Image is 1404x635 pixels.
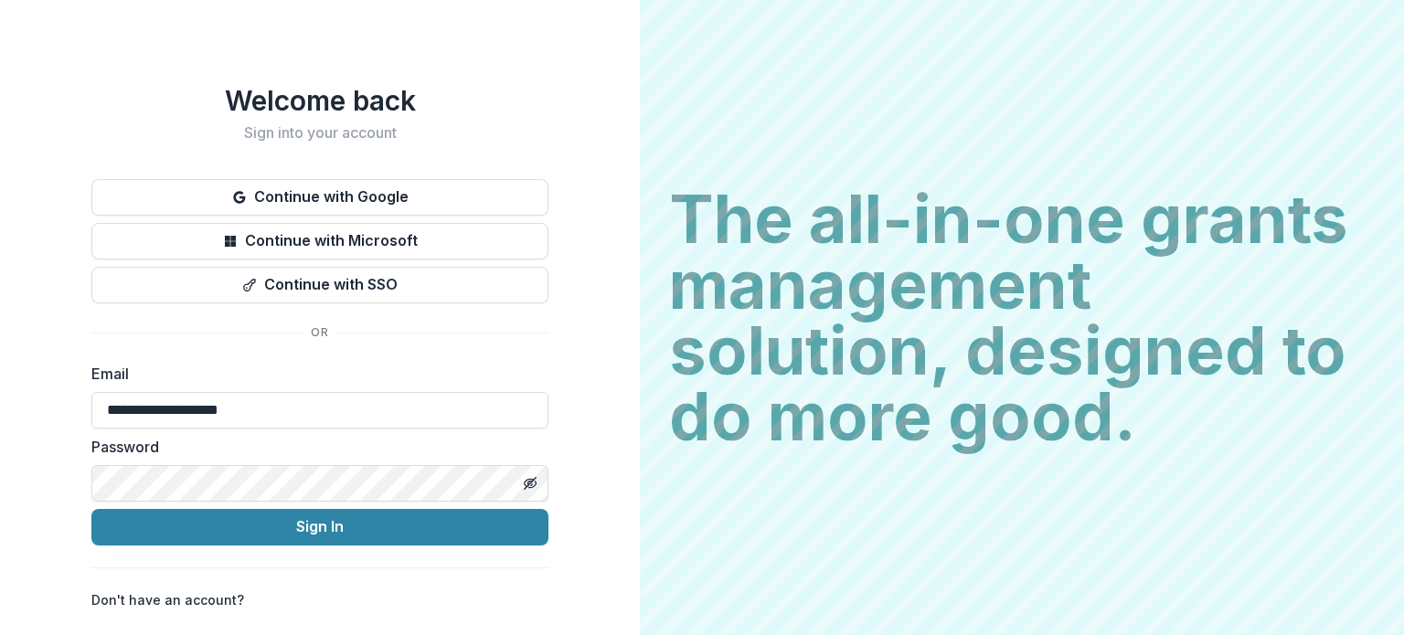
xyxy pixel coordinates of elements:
[91,436,537,458] label: Password
[91,223,548,259] button: Continue with Microsoft
[91,363,537,385] label: Email
[91,509,548,545] button: Sign In
[91,267,548,303] button: Continue with SSO
[91,179,548,216] button: Continue with Google
[516,469,545,498] button: Toggle password visibility
[91,84,548,117] h1: Welcome back
[91,124,548,142] h2: Sign into your account
[91,590,244,609] p: Don't have an account?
